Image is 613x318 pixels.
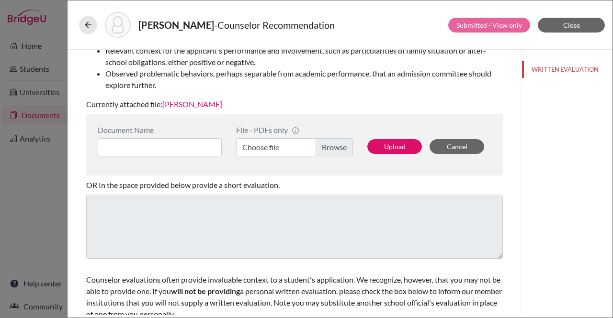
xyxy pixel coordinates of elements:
[214,19,335,31] span: - Counselor Recommendation
[430,139,484,154] button: Cancel
[86,180,280,189] span: OR In the space provided below provide a short evaluation.
[522,61,613,78] button: WRITTEN EVALUATION
[292,127,299,134] span: info
[367,139,422,154] button: Upload
[138,19,214,31] strong: [PERSON_NAME]
[171,286,240,296] b: will not be providing
[236,138,353,156] label: Choose file
[236,125,353,134] div: File - PDFs only
[105,68,503,91] li: Observed problematic behaviors, perhaps separable from academic performance, that an admission co...
[105,45,503,68] li: Relevant context for the applicant's performance and involvement, such as particularities of fami...
[98,125,222,134] div: Document Name
[162,99,222,109] a: [PERSON_NAME]
[86,11,503,91] span: Please provide comments that will help us differentiate this student from others. We especially w...
[86,7,503,114] div: Currently attached file:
